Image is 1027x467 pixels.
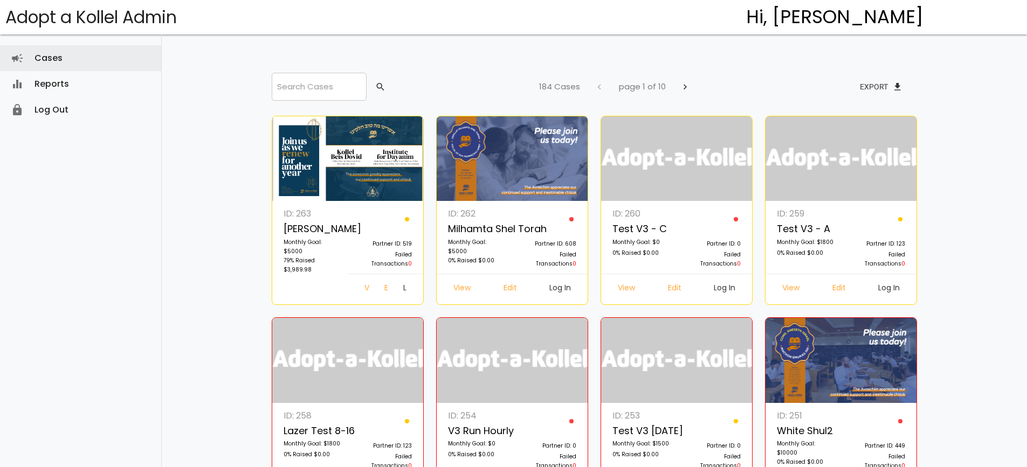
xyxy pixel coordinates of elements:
img: z9NQUo20Gg.X4VDNcvjTb.jpg [437,116,588,201]
p: Monthly Goal: $10000 [777,439,835,457]
p: page 1 of 10 [619,80,666,94]
a: ID: 259 Test v3 - A Monthly Goal: $1800 0% Raised $0.00 [771,206,841,274]
p: ID: 251 [777,408,835,423]
i: equalizer [11,71,24,97]
p: 0% Raised $0.00 [612,450,671,461]
button: Exportfile_download [851,77,912,96]
span: 0 [573,260,576,268]
span: search [375,77,386,96]
p: Partner ID: 519 [354,239,412,250]
p: Partner ID: 123 [354,441,412,452]
p: ID: 253 [612,408,671,423]
p: ID: 259 [777,206,835,221]
a: Edit [659,280,690,299]
p: ID: 254 [448,408,506,423]
p: Monthly Goal: $0 [448,439,506,450]
p: [PERSON_NAME] [284,221,342,238]
p: ID: 263 [284,206,342,221]
p: Test v3 - A [777,221,835,238]
a: Edit [495,280,526,299]
p: Partner ID: 449 [847,441,905,452]
a: ID: 262 Milhamta Shel Torah Monthly Goal: $5000 0% Raised $0.00 [442,206,512,274]
img: logonobg.png [272,318,424,403]
p: Test v3 - c [612,221,671,238]
a: View [609,280,644,299]
a: Partner ID: 0 Failed Transactions0 [677,206,747,274]
p: Failed Transactions [683,250,741,268]
p: White Shul2 [777,423,835,440]
p: 0% Raised $0.00 [777,248,835,259]
a: Log In [705,280,744,299]
p: Partner ID: 0 [683,239,741,250]
p: 184 Cases [539,80,580,94]
span: 0 [901,260,905,268]
span: file_download [892,77,903,96]
button: chevron_right [671,77,699,96]
a: Edit [824,280,854,299]
p: ID: 258 [284,408,342,423]
img: logonobg.png [437,318,588,403]
p: Monthly Goal: $5000 [448,238,506,256]
a: Partner ID: 123 Failed Transactions0 [841,206,911,274]
a: Partner ID: 608 Failed Transactions0 [512,206,582,274]
a: View [774,280,808,299]
p: 0% Raised $0.00 [448,256,506,267]
span: 0 [408,260,412,268]
button: search [367,77,392,96]
p: 79% Raised $3,989.98 [284,256,342,274]
img: logonobg.png [766,116,917,201]
img: I2vVEkmzLd.fvn3D5NTra.png [272,116,424,201]
a: View [356,280,376,299]
p: Test V3 [DATE] [612,423,671,440]
p: 0% Raised $0.00 [284,450,342,461]
i: campaign [11,45,24,71]
span: 0 [737,260,741,268]
p: Failed Transactions [518,250,576,268]
a: Log In [395,280,415,299]
h4: Hi, [PERSON_NAME] [746,7,923,27]
p: Milhamta Shel Torah [448,221,506,238]
p: ID: 262 [448,206,506,221]
a: ID: 260 Test v3 - c Monthly Goal: $0 0% Raised $0.00 [606,206,677,274]
p: Monthly Goal: $5000 [284,238,342,256]
p: Partner ID: 608 [518,239,576,250]
p: Failed Transactions [354,250,412,268]
p: Monthly Goal: $1500 [612,439,671,450]
span: chevron_right [680,77,691,96]
p: Partner ID: 123 [847,239,905,250]
p: Partner ID: 0 [518,441,576,452]
a: ID: 263 [PERSON_NAME] Monthly Goal: $5000 79% Raised $3,989.98 [278,206,348,280]
p: Monthly Goal: $1800 [284,439,342,450]
p: Failed Transactions [847,250,905,268]
p: 0% Raised $0.00 [612,248,671,259]
a: Partner ID: 519 Failed Transactions0 [348,206,418,274]
img: logonobg.png [601,318,753,403]
p: Partner ID: 0 [683,441,741,452]
img: logonobg.png [601,116,753,201]
p: Monthly Goal: $0 [612,238,671,248]
p: 0% Raised $0.00 [448,450,506,461]
img: 6GPLfb0Mk4.zBtvR2DLF4.png [766,318,917,403]
a: View [445,280,479,299]
i: lock [11,97,24,123]
p: Monthly Goal: $1800 [777,238,835,248]
a: Log In [870,280,908,299]
a: Log In [541,280,580,299]
p: ID: 260 [612,206,671,221]
p: v3 run hourly [448,423,506,440]
p: Lazer Test 8-16 [284,423,342,440]
a: Edit [376,280,395,299]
